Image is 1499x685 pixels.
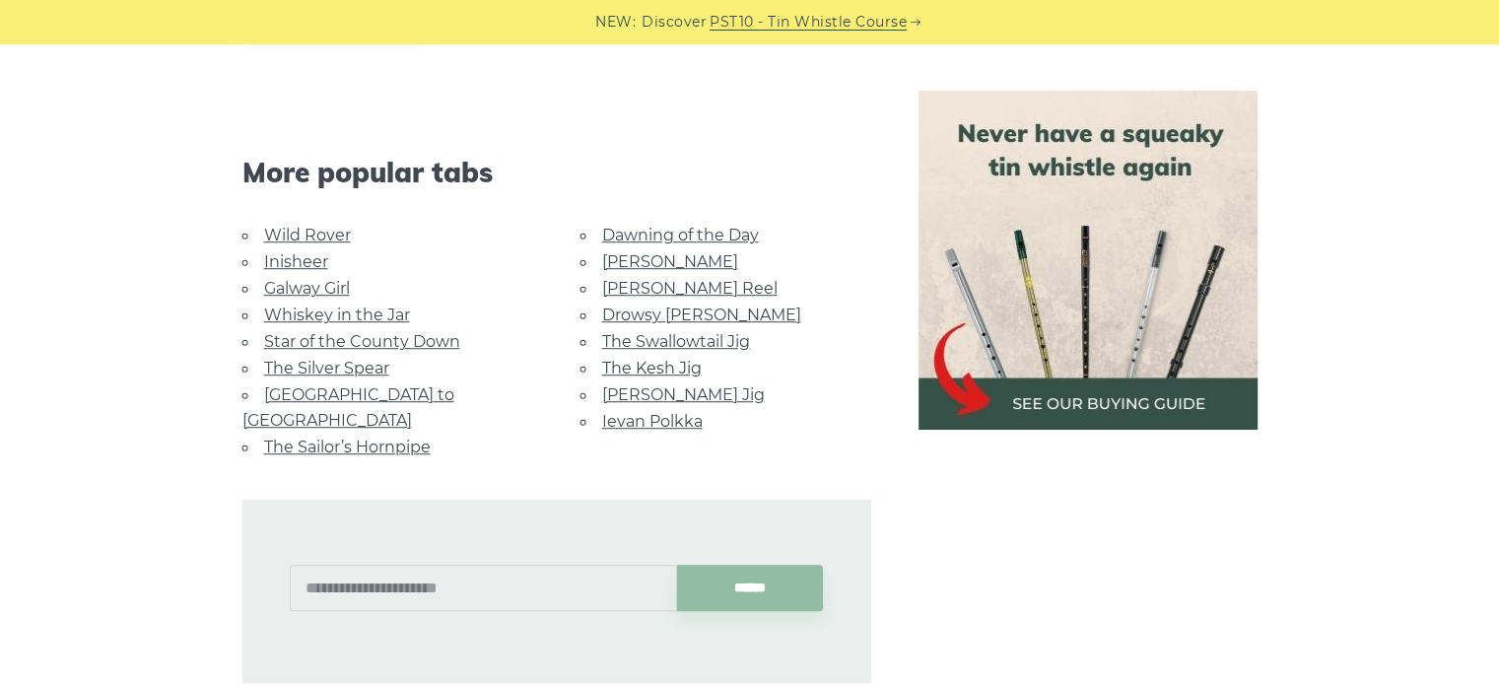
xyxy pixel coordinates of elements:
span: NEW: [595,11,636,34]
a: The Sailor’s Hornpipe [264,438,431,456]
a: Drowsy [PERSON_NAME] [602,306,801,324]
a: PST10 - Tin Whistle Course [710,11,907,34]
a: [PERSON_NAME] [602,252,738,271]
a: [GEOGRAPHIC_DATA] to [GEOGRAPHIC_DATA] [242,385,454,430]
a: Inisheer [264,252,328,271]
span: Discover [642,11,707,34]
a: The Swallowtail Jig [602,332,750,351]
a: Whiskey in the Jar [264,306,410,324]
a: The Silver Spear [264,359,389,377]
a: Dawning of the Day [602,226,759,244]
a: [PERSON_NAME] Reel [602,279,778,298]
a: Galway Girl [264,279,350,298]
a: Ievan Polkka [602,412,703,431]
a: Wild Rover [264,226,351,244]
a: Star of the County Down [264,332,460,351]
span: More popular tabs [242,156,871,189]
a: [PERSON_NAME] Jig [602,385,765,404]
a: The Kesh Jig [602,359,702,377]
img: tin whistle buying guide [919,91,1258,430]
